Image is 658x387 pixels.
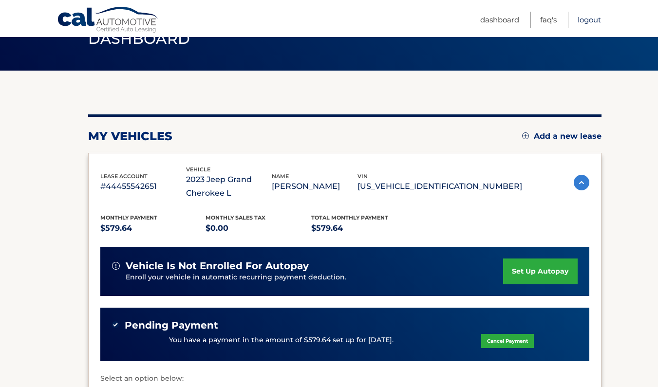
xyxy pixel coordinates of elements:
p: Select an option below: [100,373,589,385]
span: Monthly Payment [100,214,157,221]
p: #44455542651 [100,180,186,193]
h2: my vehicles [88,129,172,144]
p: $579.64 [311,221,417,235]
p: 2023 Jeep Grand Cherokee L [186,173,272,200]
span: vin [357,173,368,180]
span: vehicle [186,166,210,173]
span: lease account [100,173,148,180]
p: [US_VEHICLE_IDENTIFICATION_NUMBER] [357,180,522,193]
span: Pending Payment [125,319,218,332]
img: check-green.svg [112,321,119,328]
span: name [272,173,289,180]
span: Monthly sales Tax [206,214,265,221]
p: $579.64 [100,221,206,235]
a: set up autopay [503,258,577,284]
p: $0.00 [206,221,311,235]
span: Dashboard [88,30,190,48]
img: accordion-active.svg [574,175,589,190]
a: Add a new lease [522,131,602,141]
img: add.svg [522,132,529,139]
a: Logout [578,12,601,28]
p: Enroll your vehicle in automatic recurring payment deduction. [126,272,504,283]
a: FAQ's [540,12,557,28]
span: vehicle is not enrolled for autopay [126,260,309,272]
a: Dashboard [480,12,519,28]
span: Total Monthly Payment [311,214,388,221]
p: [PERSON_NAME] [272,180,357,193]
a: Cal Automotive [57,6,159,35]
img: alert-white.svg [112,262,120,270]
a: Cancel Payment [481,334,534,348]
p: You have a payment in the amount of $579.64 set up for [DATE]. [169,335,394,346]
